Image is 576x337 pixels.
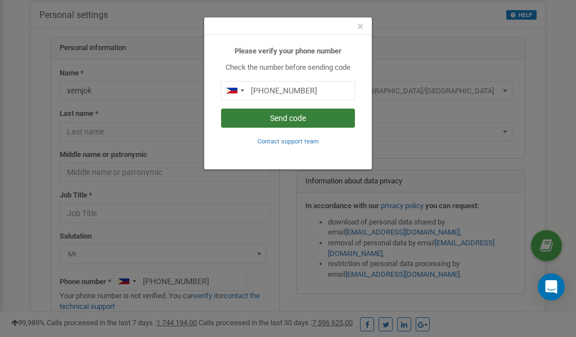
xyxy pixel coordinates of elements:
[221,81,355,100] input: 0905 123 4567
[538,273,565,300] div: Open Intercom Messenger
[258,137,319,145] a: Contact support team
[235,47,341,55] b: Please verify your phone number
[357,20,363,33] span: ×
[222,82,247,100] div: Telephone country code
[357,21,363,33] button: Close
[258,138,319,145] small: Contact support team
[221,109,355,128] button: Send code
[221,62,355,73] p: Check the number before sending code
